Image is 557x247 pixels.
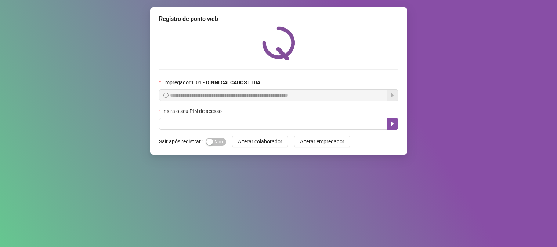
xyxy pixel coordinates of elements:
[159,107,227,115] label: Insira o seu PIN de acesso
[238,137,282,145] span: Alterar colaborador
[390,121,395,127] span: caret-right
[232,136,288,147] button: Alterar colaborador
[294,136,350,147] button: Alterar empregador
[159,136,206,147] label: Sair após registrar
[262,26,295,60] img: QRPoint
[162,78,260,86] span: Empregador :
[192,80,260,85] strong: L 01 - DINNI CALCADOS LTDA
[163,93,169,98] span: info-circle
[300,137,344,145] span: Alterar empregador
[159,15,398,23] div: Registro de ponto web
